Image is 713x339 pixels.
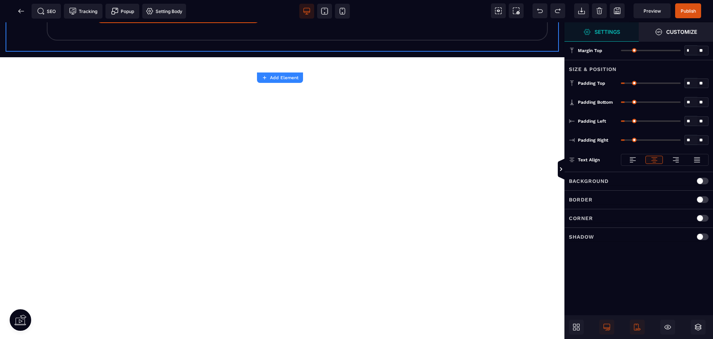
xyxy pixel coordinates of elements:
span: Padding Left [578,118,606,124]
span: Cmd Hidden Block [660,320,675,335]
span: Back [14,4,29,19]
span: View components [491,3,506,18]
span: Padding Bottom [578,99,613,105]
p: Shadow [569,232,594,241]
span: Favicon [142,4,186,19]
span: Margin Top [578,48,602,54]
span: Popup [111,7,134,15]
span: Tracking code [64,4,102,19]
span: Clear [592,3,607,18]
span: Open Blocks [569,320,584,335]
span: Tracking [69,7,97,15]
span: View desktop [299,4,314,19]
span: Padding Right [578,137,608,143]
span: View tablet [317,4,332,19]
span: Open Style Manager [639,22,713,42]
span: Open Import Webpage [574,3,589,18]
strong: Settings [595,29,620,35]
span: Preview [634,3,671,18]
span: Publish [681,8,696,14]
div: Size & Position [564,60,713,74]
span: Open Style Manager [564,22,639,42]
p: Corner [569,214,593,223]
span: Padding Top [578,80,605,86]
span: View mobile [335,4,350,19]
span: Is Show Mobile [630,320,645,335]
strong: Customize [666,29,697,35]
span: Save [610,3,625,18]
span: Screenshot [509,3,524,18]
span: Toggle Views [564,158,572,181]
strong: Add Element [270,75,299,80]
span: Redo [550,3,565,18]
span: SEO [37,7,56,15]
button: Add Element [257,72,303,83]
span: Preview [644,8,661,14]
span: Undo [533,3,547,18]
p: Text Align [569,156,600,164]
span: Setting Body [146,7,182,15]
span: Seo meta data [32,4,61,19]
span: Create Alert Modal [105,4,139,19]
p: Background [569,177,609,185]
p: Border [569,195,593,204]
span: Is Show Desktop [599,320,614,335]
span: Open Sub Layers [691,320,706,335]
span: Save [675,3,701,18]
